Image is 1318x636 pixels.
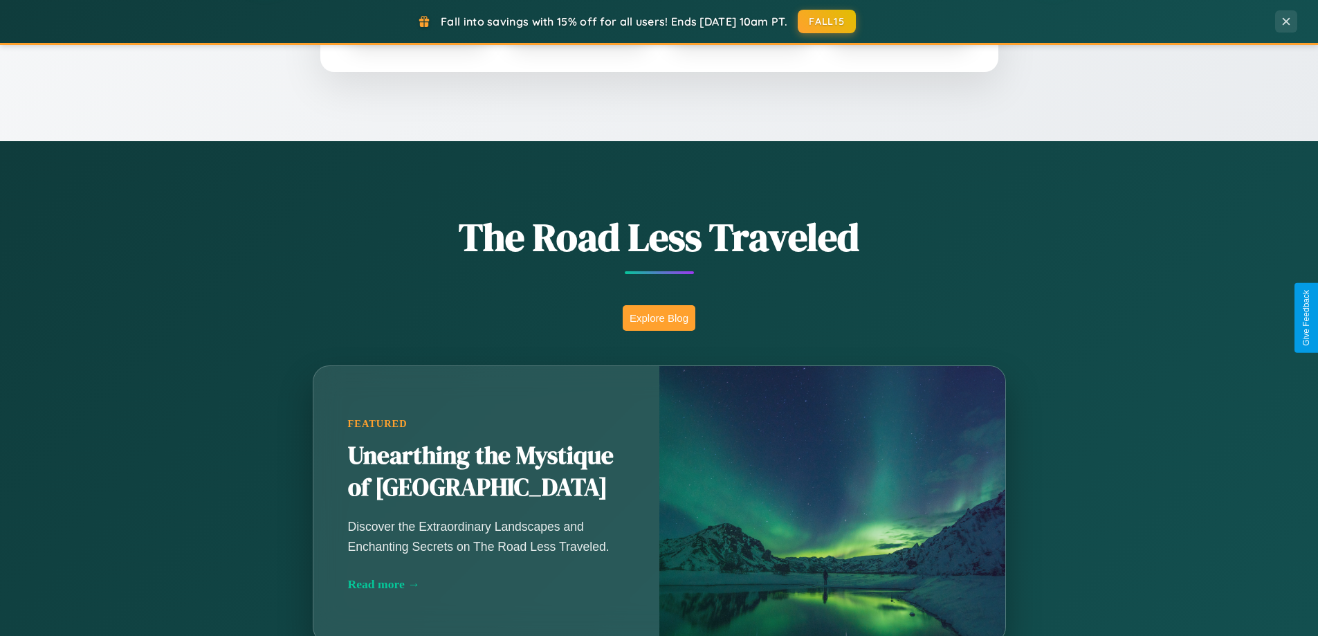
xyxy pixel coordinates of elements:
div: Featured [348,418,625,430]
button: Explore Blog [623,305,695,331]
p: Discover the Extraordinary Landscapes and Enchanting Secrets on The Road Less Traveled. [348,517,625,556]
button: FALL15 [798,10,856,33]
h1: The Road Less Traveled [244,210,1074,264]
div: Read more → [348,577,625,592]
h2: Unearthing the Mystique of [GEOGRAPHIC_DATA] [348,440,625,504]
div: Give Feedback [1301,290,1311,346]
span: Fall into savings with 15% off for all users! Ends [DATE] 10am PT. [441,15,787,28]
